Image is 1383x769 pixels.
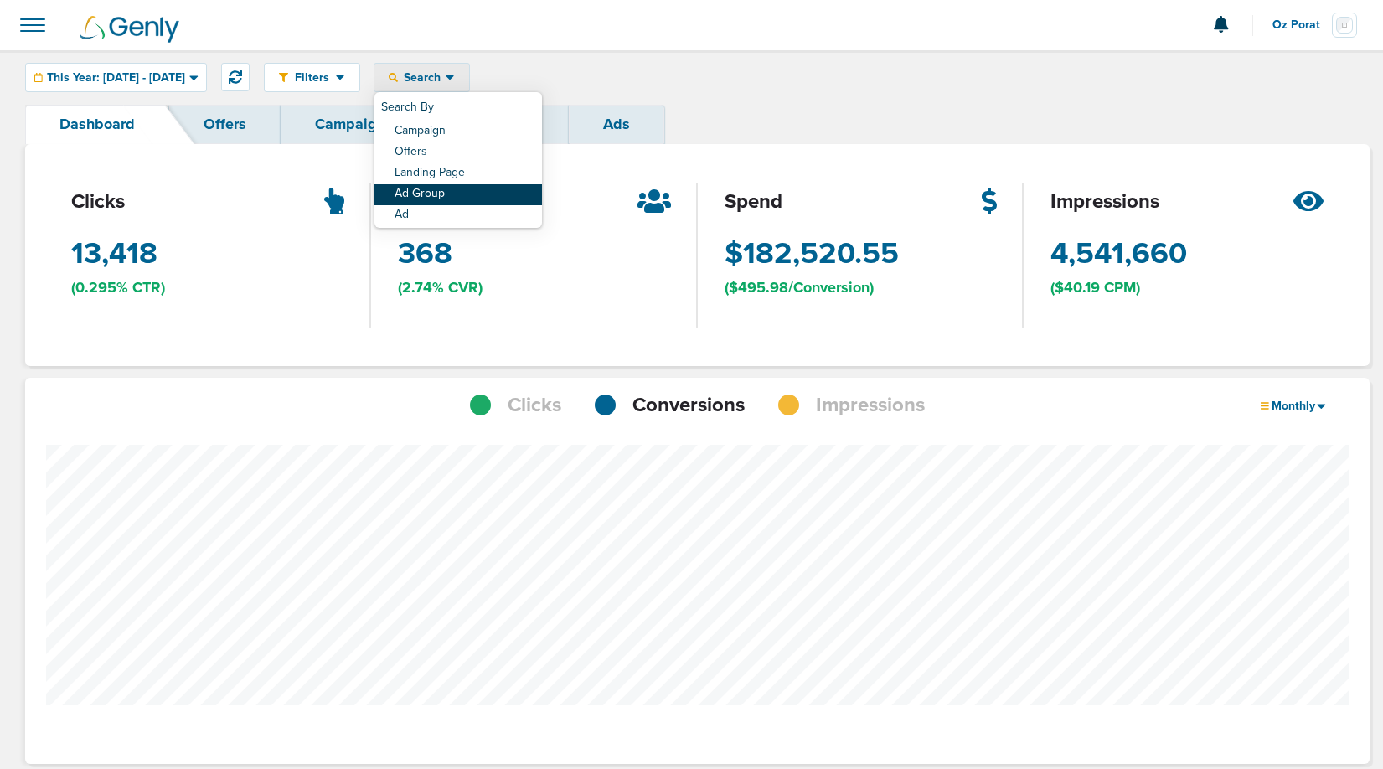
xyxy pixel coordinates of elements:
[816,391,925,420] span: Impressions
[374,121,542,142] a: Campaign
[80,16,179,43] img: Genly
[288,70,336,85] span: Filters
[398,277,483,298] span: (2.74% CVR)
[25,105,169,144] a: Dashboard
[71,277,165,298] span: (0.295% CTR)
[281,105,427,144] a: Campaigns
[71,233,157,275] span: 13,418
[71,188,125,216] span: clicks
[374,163,542,184] a: Landing Page
[1269,399,1318,413] span: Monthly
[374,205,542,226] a: Ad
[1272,19,1332,31] span: Oz Porat
[725,277,874,298] span: ($495.98/Conversion)
[47,72,185,84] span: This Year: [DATE] - [DATE]
[374,184,542,205] a: Ad Group
[374,94,542,121] h6: Search By
[169,105,281,144] a: Offers
[508,391,561,420] span: Clicks
[1050,188,1159,216] span: impressions
[725,233,899,275] span: $182,520.55
[374,142,542,163] a: Offers
[398,233,452,275] span: 368
[632,391,745,420] span: Conversions
[569,105,664,144] a: Ads
[1050,233,1187,275] span: 4,541,660
[725,188,782,216] span: spend
[398,70,446,85] span: Search
[1050,277,1140,298] span: ($40.19 CPM)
